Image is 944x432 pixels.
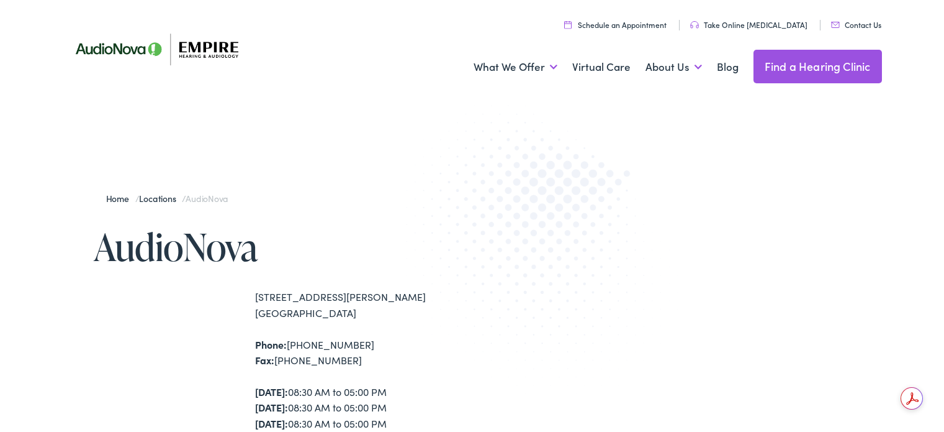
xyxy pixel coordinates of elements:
a: What We Offer [474,44,557,90]
img: utility icon [564,21,572,29]
span: AudioNova [186,192,228,205]
span: / / [106,192,228,205]
h1: AudioNova [94,226,472,267]
a: Contact Us [831,19,881,30]
a: Find a Hearing Clinic [753,50,882,83]
div: [STREET_ADDRESS][PERSON_NAME] [GEOGRAPHIC_DATA] [255,289,472,321]
img: utility icon [831,22,840,28]
strong: [DATE]: [255,416,288,430]
a: Take Online [MEDICAL_DATA] [690,19,807,30]
strong: Phone: [255,338,287,351]
a: About Us [645,44,702,90]
strong: Fax: [255,353,274,367]
a: Blog [717,44,739,90]
div: [PHONE_NUMBER] [PHONE_NUMBER] [255,337,472,369]
strong: [DATE]: [255,400,288,414]
a: Locations [139,192,182,205]
img: utility icon [690,21,699,29]
a: Home [106,192,135,205]
a: Schedule an Appointment [564,19,667,30]
strong: [DATE]: [255,385,288,398]
a: Virtual Care [572,44,631,90]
